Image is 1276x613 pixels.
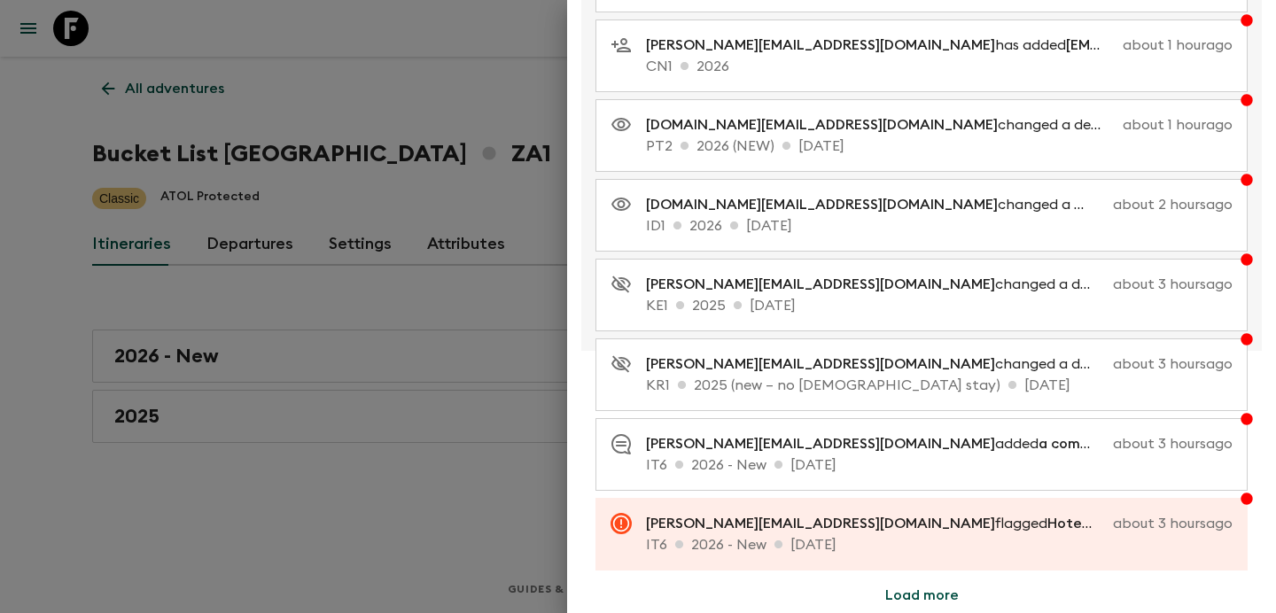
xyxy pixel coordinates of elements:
p: changed a departure visibility to draft [646,353,1106,375]
p: about 3 hours ago [1113,274,1233,295]
span: [DOMAIN_NAME][EMAIL_ADDRESS][DOMAIN_NAME] [646,198,998,212]
span: [PERSON_NAME][EMAIL_ADDRESS][DOMAIN_NAME] [646,437,995,451]
p: CN1 2026 [646,56,1233,77]
p: changed a departure visibility to live [646,114,1116,136]
span: Hotel [PERSON_NAME] [1047,516,1202,531]
p: changed a departure visibility to draft [646,274,1106,295]
p: added on [646,433,1106,454]
span: [PERSON_NAME][EMAIL_ADDRESS][DOMAIN_NAME] [646,277,995,291]
p: IT6 2026 - New [DATE] [646,454,1233,476]
p: ID1 2026 [DATE] [646,215,1233,237]
p: about 1 hour ago [1123,114,1233,136]
span: [PERSON_NAME][EMAIL_ADDRESS][DOMAIN_NAME] [646,357,995,371]
p: KE1 2025 [DATE] [646,295,1233,316]
p: about 1 hour ago [1123,35,1233,56]
span: [PERSON_NAME][EMAIL_ADDRESS][DOMAIN_NAME] [646,516,995,531]
span: [DOMAIN_NAME][EMAIL_ADDRESS][DOMAIN_NAME] [646,118,998,132]
p: flagged as requiring attention [646,513,1106,534]
p: changed a departure visibility to live [646,194,1106,215]
p: IT6 2026 - New [DATE] [646,534,1233,555]
p: about 3 hours ago [1113,353,1233,375]
p: about 2 hours ago [1113,194,1233,215]
p: KR1 2025 (new – no [DEMOGRAPHIC_DATA] stay) [DATE] [646,375,1233,396]
button: Load more [864,578,980,613]
p: PT2 2026 (NEW) [DATE] [646,136,1233,157]
p: has added [646,35,1116,56]
p: about 3 hours ago [1113,513,1233,534]
p: about 3 hours ago [1113,433,1233,454]
span: [PERSON_NAME][EMAIL_ADDRESS][DOMAIN_NAME] [646,38,995,52]
span: a comment [1039,437,1116,451]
